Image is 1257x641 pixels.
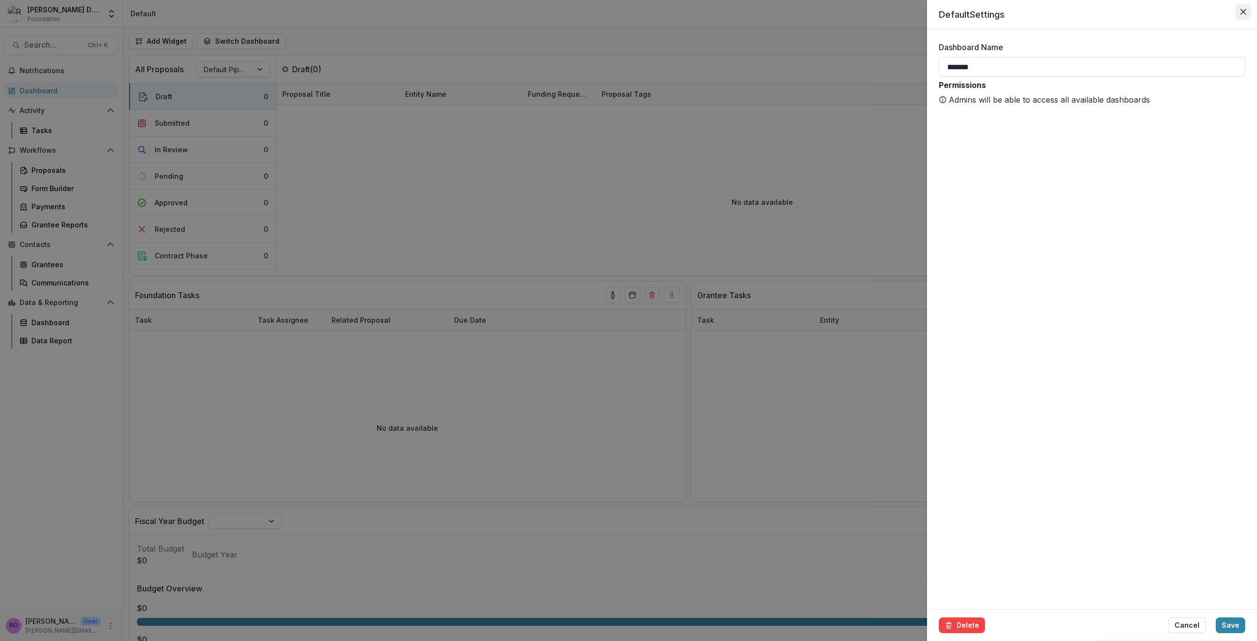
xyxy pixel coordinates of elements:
p: Admins will be able to access all available dashboards [949,94,1150,106]
button: Cancel [1168,617,1206,633]
h2: Permissions [939,81,1245,90]
button: Delete [939,617,985,633]
button: Save [1216,617,1245,633]
button: Close [1235,4,1251,20]
label: Dashboard Name [939,41,1239,53]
